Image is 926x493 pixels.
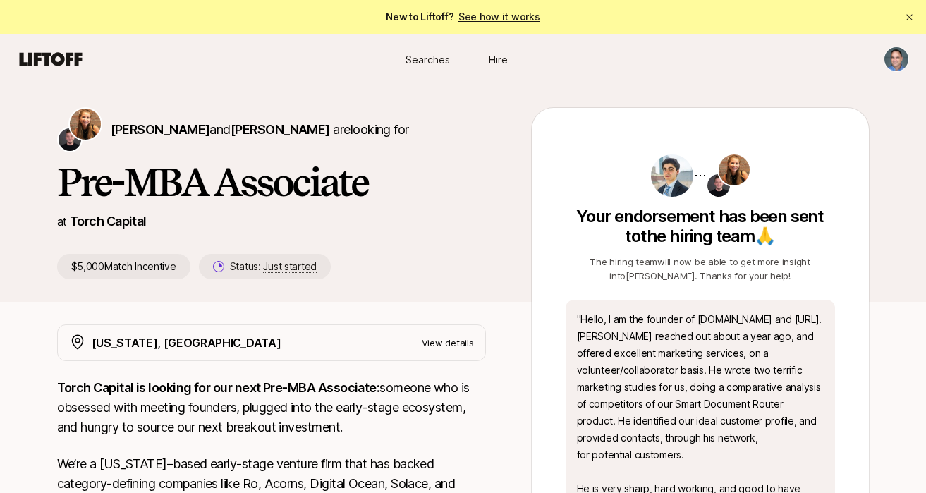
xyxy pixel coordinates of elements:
span: [PERSON_NAME] [111,122,210,137]
span: Searches [406,52,450,67]
a: See how it works [458,11,540,23]
img: Katie Reiner [70,109,101,140]
a: Hire [463,47,534,73]
p: are looking for [111,120,409,140]
p: [US_STATE], [GEOGRAPHIC_DATA] [92,334,281,352]
strong: Torch Capital is looking for our next Pre-MBA Associate: [57,380,380,395]
img: Christopher Harper [707,174,730,197]
span: Just started [263,260,317,273]
p: someone who is obsessed with meeting founders, plugged into the early-stage ecosystem, and hungry... [57,378,486,437]
img: George Assaf [651,154,693,197]
p: Status: [230,258,317,275]
p: at [57,212,67,231]
p: $5,000 Match Incentive [57,254,190,279]
p: Your endorsement has been sent to the hiring team 🙏 [566,207,835,246]
button: Andrei Radulescu-Banu [884,47,909,72]
p: The hiring team will now be able to get more insight into [PERSON_NAME] . Thanks for your help! [566,255,835,283]
img: Katie Reiner [719,154,750,185]
a: Searches [393,47,463,73]
img: Andrei Radulescu-Banu [884,47,908,71]
span: New to Liftoff? [386,8,540,25]
span: Hire [489,52,508,67]
span: and [209,122,329,137]
span: [PERSON_NAME] [231,122,330,137]
a: Torch Capital [70,214,147,229]
p: View details [422,336,474,350]
img: Christopher Harper [59,128,81,151]
h1: Pre-MBA Associate [57,161,486,203]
